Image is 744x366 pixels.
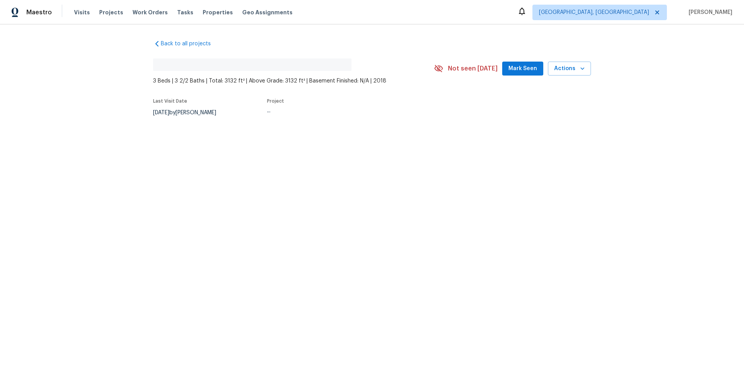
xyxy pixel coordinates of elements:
span: Visits [74,9,90,16]
div: ... [267,108,416,113]
span: [GEOGRAPHIC_DATA], [GEOGRAPHIC_DATA] [539,9,649,16]
button: Mark Seen [502,62,543,76]
span: Mark Seen [508,64,537,74]
div: by [PERSON_NAME] [153,108,226,117]
span: Projects [99,9,123,16]
span: 3 Beds | 3 2/2 Baths | Total: 3132 ft² | Above Grade: 3132 ft² | Basement Finished: N/A | 2018 [153,77,434,85]
span: Last Visit Date [153,99,187,103]
a: Back to all projects [153,40,227,48]
span: Work Orders [133,9,168,16]
span: [DATE] [153,110,169,115]
span: Actions [554,64,585,74]
span: Project [267,99,284,103]
span: Geo Assignments [242,9,293,16]
span: Tasks [177,10,193,15]
button: Actions [548,62,591,76]
span: [PERSON_NAME] [685,9,732,16]
span: Properties [203,9,233,16]
span: Maestro [26,9,52,16]
span: Not seen [DATE] [448,65,498,72]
